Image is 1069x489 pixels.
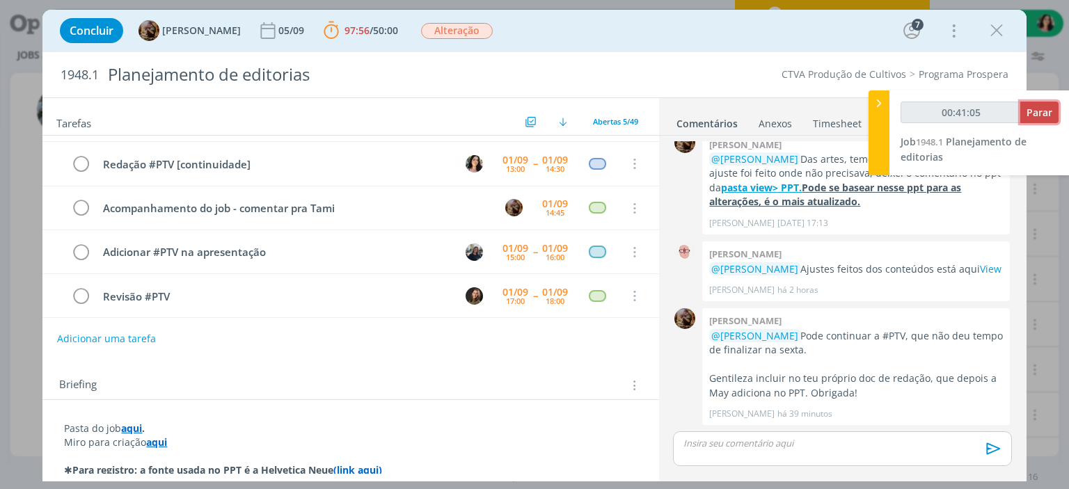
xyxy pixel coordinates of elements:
div: 13:00 [506,165,525,173]
span: 1948.1 [61,67,99,83]
span: Alteração [421,23,493,39]
div: Anexos [759,117,792,131]
span: [PERSON_NAME] [162,26,241,35]
span: Planejamento de editorias [901,135,1027,163]
button: T [464,153,485,174]
p: Gentileza incluir no teu próprio doc de redação, que depois a May adiciona no PPT. Obrigada! [709,371,1003,400]
div: 05/09 [278,26,307,35]
div: 01/09 [542,243,568,253]
img: A [505,199,523,216]
a: (link aqui) [333,463,382,476]
span: Abertas 5/49 [593,116,638,127]
div: 01/09 [542,155,568,165]
span: @[PERSON_NAME] [711,262,798,275]
div: Planejamento de editorias [102,58,608,92]
a: aqui [146,435,167,449]
span: 97:56 [345,24,370,37]
span: há 39 minutos [777,408,832,420]
span: @[PERSON_NAME] [711,152,798,166]
strong: . [142,422,145,435]
p: Ajustes feitos dos conteúdos está aqui [709,262,1003,276]
span: Concluir [70,25,113,36]
a: aqui [121,422,142,435]
b: [PERSON_NAME] [709,138,782,151]
button: Concluir [60,18,123,43]
button: J [464,285,485,306]
a: CTVA Produção de Cultivos [782,67,906,81]
span: Tarefas [56,113,91,130]
p: Pode continuar a #PTV, que não deu tempo de finalizar na sexta. [709,329,1003,358]
img: A [674,132,695,153]
div: 14:45 [546,209,564,216]
div: 01/09 [542,199,568,209]
span: @[PERSON_NAME] [711,329,798,342]
div: 18:00 [546,297,564,305]
a: pasta view> PPT. [721,181,802,194]
div: Adicionar #PTV na apresentação [97,243,452,261]
p: Miro para criação [64,435,637,449]
b: [PERSON_NAME] [709,248,782,260]
img: J [466,287,483,305]
button: Alteração [420,22,493,40]
button: A[PERSON_NAME] [138,20,241,41]
a: Job1948.1Planejamento de editorias [901,135,1027,163]
p: ✱ [64,463,637,477]
img: M [466,243,483,261]
span: -- [533,247,537,257]
u: Pode se basear nesse ppt para as alterações, é o mais atualizado. [709,181,961,208]
a: Timesheet [812,111,862,131]
p: [PERSON_NAME] [709,408,775,420]
div: dialog [42,10,1026,481]
div: Acompanhamento do job - comentar pra Tami [97,200,492,217]
img: A [674,241,695,262]
span: Briefing [59,376,97,394]
div: 7 [912,19,924,31]
button: Adicionar uma tarefa [56,326,157,351]
b: [PERSON_NAME] [709,314,782,327]
img: arrow-down.svg [559,118,567,126]
a: View [980,262,1001,275]
span: há 2 horas [777,284,818,296]
span: -- [533,291,537,300]
button: Parar [1020,102,1059,123]
span: / [370,24,373,37]
button: 97:56/50:00 [320,19,402,42]
div: Redação #PTV [continuidade] [97,156,452,173]
span: Parar [1027,106,1052,119]
img: A [138,20,159,41]
div: 01/09 [502,287,528,297]
div: 15:00 [506,253,525,261]
a: Programa Prospera [919,67,1008,81]
strong: Para registro: a fonte usada no PPT é a Helvetica Neue [72,463,333,476]
img: T [466,155,483,173]
span: 1948.1 [916,136,943,148]
div: 16:00 [546,253,564,261]
div: Revisão #PTV [97,288,452,305]
div: 01/09 [502,155,528,165]
div: 17:00 [506,297,525,305]
a: Comentários [676,111,738,131]
p: Pasta do job [64,422,637,435]
p: [PERSON_NAME] [709,284,775,296]
p: [PERSON_NAME] [709,217,775,230]
span: [DATE] 17:13 [777,217,828,230]
div: 01/09 [542,287,568,297]
span: -- [533,159,537,168]
img: A [674,308,695,329]
div: 01/09 [502,243,528,253]
div: 14:30 [546,165,564,173]
span: 50:00 [373,24,398,37]
button: 7 [901,19,923,42]
button: M [464,241,485,262]
p: Das artes, temos um ajuste para fazer, o ajuste foi feito onde não precisava, deixei o comentário... [709,152,1003,209]
button: A [504,198,525,218]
